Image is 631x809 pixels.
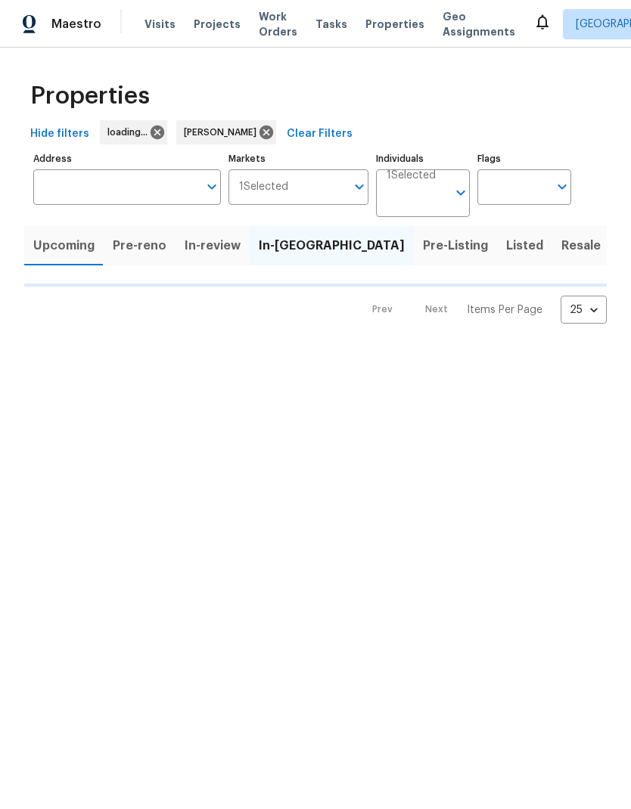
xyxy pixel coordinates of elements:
span: Geo Assignments [443,9,515,39]
span: [PERSON_NAME] [184,125,263,140]
span: Properties [30,88,150,104]
span: Pre-Listing [423,235,488,256]
span: Visits [145,17,176,32]
button: Hide filters [24,120,95,148]
span: 1 Selected [387,169,436,182]
span: Hide filters [30,125,89,144]
button: Open [201,176,222,197]
nav: Pagination Navigation [358,296,607,324]
label: Flags [477,154,571,163]
button: Open [450,182,471,203]
button: Open [349,176,370,197]
span: Properties [365,17,424,32]
label: Address [33,154,221,163]
span: In-[GEOGRAPHIC_DATA] [259,235,405,256]
p: Items Per Page [467,302,542,318]
label: Markets [228,154,369,163]
span: Listed [506,235,543,256]
span: Upcoming [33,235,95,256]
span: Maestro [51,17,101,32]
div: loading... [100,120,167,144]
span: Work Orders [259,9,297,39]
button: Open [552,176,573,197]
span: 1 Selected [239,181,288,194]
span: Resale [561,235,601,256]
span: loading... [107,125,154,140]
span: In-review [185,235,241,256]
div: 25 [561,290,607,330]
button: Clear Filters [281,120,359,148]
span: Clear Filters [287,125,353,144]
div: [PERSON_NAME] [176,120,276,144]
span: Pre-reno [113,235,166,256]
span: Projects [194,17,241,32]
span: Tasks [315,19,347,29]
label: Individuals [376,154,470,163]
